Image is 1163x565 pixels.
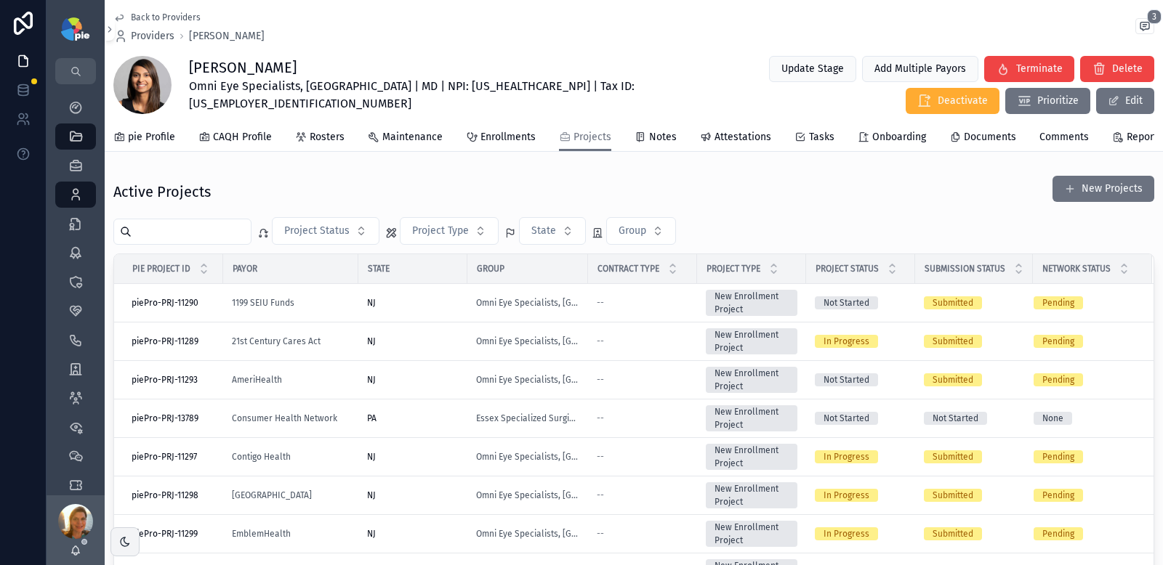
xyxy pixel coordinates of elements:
[559,124,611,152] a: Projects
[113,182,211,202] h1: Active Projects
[367,528,376,540] span: NJ
[213,130,272,145] span: CAQH Profile
[597,374,688,386] a: --
[574,130,611,145] span: Projects
[933,412,978,425] div: Not Started
[824,527,869,540] div: In Progress
[1127,130,1157,145] span: Report
[824,296,869,309] div: Not Started
[597,336,604,347] span: --
[1042,450,1074,463] div: Pending
[189,78,677,113] span: Omni Eye Specialists, [GEOGRAPHIC_DATA] | MD | NPI: [US_HEALTHCARE_NPI] | Tax ID: [US_EMPLOYER_ID...
[815,373,906,386] a: Not Started
[1037,94,1079,108] span: Prioritize
[862,56,978,82] button: Add Multiple Payors
[1080,56,1154,82] button: Delete
[132,297,214,309] a: piePro-PRJ-11290
[367,374,376,386] span: NJ
[706,290,797,316] a: New Enrollment Project
[232,336,321,347] a: 21st Century Cares Act
[1135,18,1154,37] button: 3
[1034,335,1135,348] a: Pending
[232,336,350,347] a: 21st Century Cares Act
[1042,527,1074,540] div: Pending
[1042,335,1074,348] div: Pending
[232,451,291,463] span: Contigo Health
[368,263,390,275] span: State
[597,451,688,463] a: --
[706,521,797,547] a: New Enrollment Project
[824,335,869,348] div: In Progress
[815,527,906,540] a: In Progress
[597,451,604,463] span: --
[597,374,604,386] span: --
[794,124,834,153] a: Tasks
[476,297,579,309] a: Omni Eye Specialists, [GEOGRAPHIC_DATA]
[189,29,265,44] a: [PERSON_NAME]
[706,482,797,508] a: New Enrollment Project
[232,528,350,540] a: EmblemHealth
[1053,176,1154,202] button: New Projects
[368,124,443,153] a: Maintenance
[933,335,973,348] div: Submitted
[706,328,797,354] a: New Enrollment Project
[597,336,688,347] a: --
[824,373,869,386] div: Not Started
[232,412,350,424] a: Consumer Health Network
[476,412,579,424] a: Essex Specialized Surgical Institute
[706,444,797,470] a: New Enrollment Project
[132,263,190,275] span: Pie Project ID
[232,374,282,386] a: AmeriHealth
[906,88,999,114] button: Deactivate
[606,217,676,245] button: Select Button
[815,296,906,309] a: Not Started
[597,489,688,501] a: --
[1112,124,1157,153] a: Report
[925,263,1005,275] span: Submission Status
[715,405,789,431] div: New Enrollment Project
[284,224,350,238] span: Project Status
[1147,9,1162,24] span: 3
[232,528,291,540] a: EmblemHealth
[649,130,677,145] span: Notes
[706,405,797,431] a: New Enrollment Project
[1042,263,1111,275] span: Network Status
[1034,450,1135,463] a: Pending
[1096,88,1154,114] button: Edit
[131,12,201,23] span: Back to Providers
[132,489,214,501] a: piePro-PRJ-11298
[132,528,214,540] a: piePro-PRJ-11299
[597,528,604,540] span: --
[132,451,214,463] a: piePro-PRJ-11297
[824,450,869,463] div: In Progress
[476,451,579,463] a: Omni Eye Specialists, [GEOGRAPHIC_DATA]
[476,528,579,540] a: Omni Eye Specialists, [GEOGRAPHIC_DATA]
[769,56,856,82] button: Update Stage
[476,374,579,386] a: Omni Eye Specialists, [GEOGRAPHIC_DATA]
[476,489,579,501] span: Omni Eye Specialists, [GEOGRAPHIC_DATA]
[367,451,459,463] a: NJ
[367,336,459,347] a: NJ
[1042,489,1074,502] div: Pending
[872,130,926,145] span: Onboarding
[476,336,579,347] a: Omni Eye Specialists, [GEOGRAPHIC_DATA]
[1034,373,1135,386] a: Pending
[1042,373,1074,386] div: Pending
[597,297,688,309] a: --
[597,297,604,309] span: --
[815,412,906,425] a: Not Started
[367,336,376,347] span: NJ
[310,130,345,145] span: Rosters
[480,130,536,145] span: Enrollments
[707,263,760,275] span: Project Type
[132,451,197,463] span: piePro-PRJ-11297
[809,130,834,145] span: Tasks
[132,374,198,386] span: piePro-PRJ-11293
[1112,62,1143,76] span: Delete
